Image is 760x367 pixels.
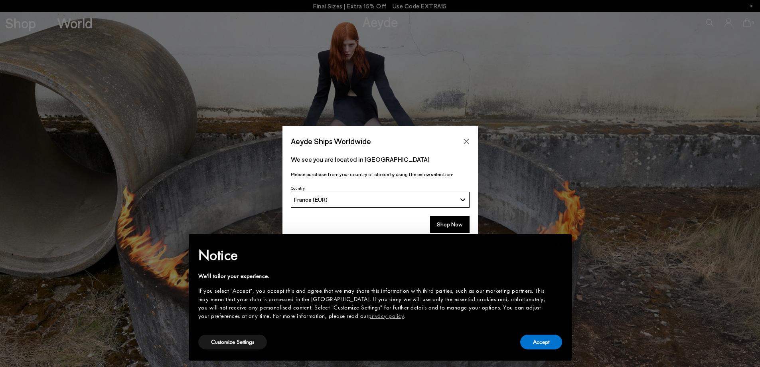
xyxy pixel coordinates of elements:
[198,287,549,320] div: If you select "Accept", you accept this and agree that we may share this information with third p...
[198,245,549,266] h2: Notice
[460,135,472,147] button: Close
[556,240,561,252] span: ×
[368,312,404,320] a: privacy policy
[430,216,470,233] button: Shop Now
[520,335,562,349] button: Accept
[198,335,267,349] button: Customize Settings
[291,171,470,178] p: Please purchase from your country of choice by using the below selection:
[291,186,305,190] span: Country
[291,134,371,148] span: Aeyde Ships Worldwide
[198,272,549,280] div: We'll tailor your experience.
[291,155,470,164] p: We see you are located in [GEOGRAPHIC_DATA]
[549,236,569,256] button: Close this notice
[294,196,328,203] span: France (EUR)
